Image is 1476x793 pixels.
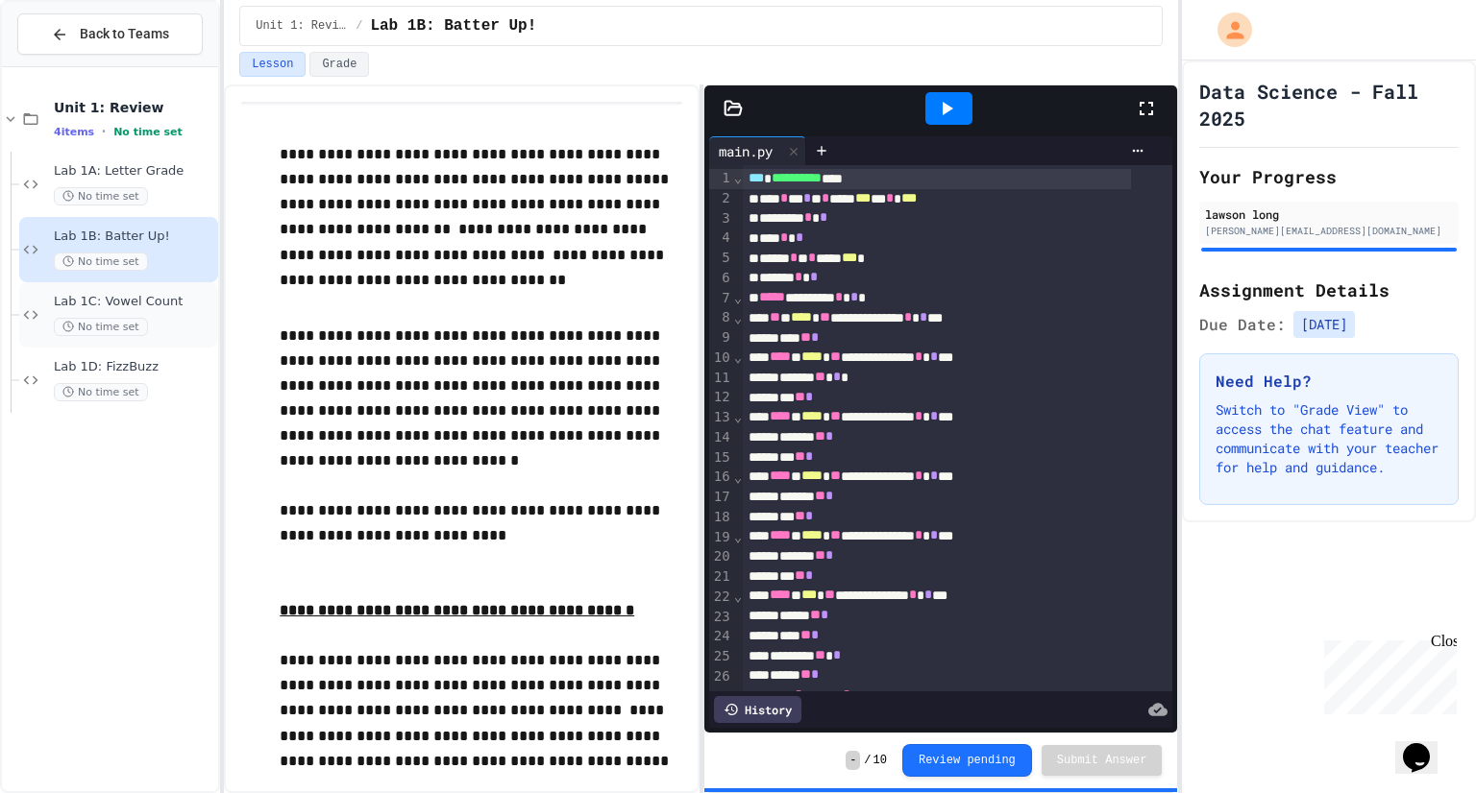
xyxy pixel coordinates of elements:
div: 17 [709,488,733,508]
span: No time set [54,252,148,271]
div: Chat with us now!Close [8,8,133,122]
button: Back to Teams [17,13,203,55]
div: 18 [709,508,733,528]
div: My Account [1197,8,1257,52]
span: [DATE] [1293,311,1355,338]
div: 23 [709,608,733,628]
span: Lab 1B: Batter Up! [54,228,214,245]
div: 5 [709,249,733,269]
span: Unit 1: Review [54,99,214,116]
h1: Data Science - Fall 2025 [1199,78,1459,132]
span: Due Date: [1199,313,1286,336]
button: Review pending [902,744,1032,777]
span: Fold line [733,529,743,544]
span: - [846,751,860,770]
div: 1 [709,169,733,189]
span: Lab 1B: Batter Up! [370,14,536,37]
span: Fold line [733,349,743,365]
div: 13 [709,408,733,428]
span: Fold line [733,290,743,305]
h2: Your Progress [1199,163,1459,190]
span: 10 [873,753,887,768]
div: 25 [709,647,733,667]
span: Lab 1C: Vowel Count [54,294,214,310]
div: 26 [709,667,733,687]
div: History [714,696,801,723]
div: 27 [709,687,733,708]
iframe: chat widget [1316,633,1457,714]
div: 20 [709,547,733,567]
div: main.py [709,136,806,165]
button: Lesson [239,52,306,77]
div: 2 [709,189,733,209]
div: 24 [709,627,733,647]
h2: Assignment Details [1199,276,1459,303]
div: lawson long [1205,205,1453,223]
span: Fold line [733,589,743,604]
div: 14 [709,428,733,448]
span: Lab 1D: FizzBuzz [54,359,214,375]
div: 4 [709,228,733,249]
span: Fold line [733,469,743,485]
div: 6 [709,269,733,289]
div: 11 [709,369,733,389]
iframe: chat widget [1395,716,1457,774]
span: Unit 1: Review [256,18,348,34]
span: 4 items [54,126,94,138]
button: Submit Answer [1042,745,1163,776]
h3: Need Help? [1216,370,1442,393]
div: 22 [709,588,733,608]
button: Grade [309,52,369,77]
span: Submit Answer [1057,753,1147,768]
span: No time set [54,187,148,205]
div: 3 [709,209,733,229]
p: Switch to "Grade View" to access the chat feature and communicate with your teacher for help and ... [1216,400,1442,477]
div: main.py [709,141,782,161]
div: 9 [709,328,733,348]
span: • [102,124,106,139]
span: Fold line [733,409,743,424]
span: Lab 1A: Letter Grade [54,163,214,180]
div: [PERSON_NAME][EMAIL_ADDRESS][DOMAIN_NAME] [1205,224,1453,238]
span: / [864,753,871,768]
span: Fold line [733,170,743,185]
div: 8 [709,308,733,328]
span: No time set [54,383,148,401]
div: 16 [709,468,733,488]
span: No time set [54,318,148,336]
div: 10 [709,348,733,369]
span: Fold line [733,310,743,325]
div: 12 [709,388,733,408]
span: / [356,18,362,34]
div: 7 [709,289,733,309]
span: Back to Teams [80,24,169,44]
div: 21 [709,567,733,588]
div: 19 [709,528,733,548]
div: 15 [709,448,733,469]
span: No time set [113,126,183,138]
